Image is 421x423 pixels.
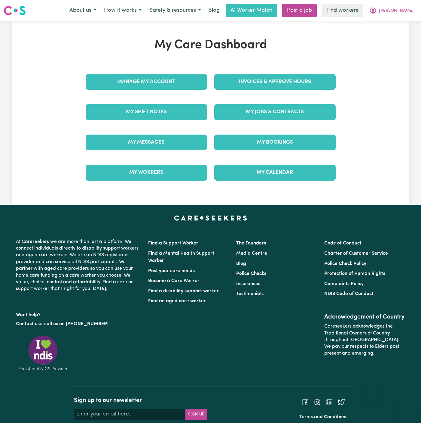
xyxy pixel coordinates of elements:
a: Follow Careseekers on LinkedIn [326,400,333,404]
p: At Careseekers we are more than just a platform. We connect individuals directly to disability su... [16,236,141,295]
a: Code of Conduct [324,241,362,246]
input: Enter your email here... [74,409,186,420]
a: NDIS Code of Conduct [324,291,374,296]
a: AI Worker Match [226,4,277,17]
a: Blog [236,261,246,266]
a: My Messages [86,135,207,150]
a: My Shift Notes [86,104,207,120]
a: Terms and Conditions [299,415,347,419]
a: My Jobs & Contracts [214,104,336,120]
a: Post your care needs [148,269,195,273]
iframe: Close message [365,384,377,397]
button: How it works [100,4,145,17]
a: Follow Careseekers on Twitter [338,400,345,404]
a: Careseekers home page [174,216,247,220]
a: Media Centre [236,251,267,256]
button: Safety & resources [145,4,205,17]
a: My Workers [86,165,207,180]
a: My Bookings [214,135,336,150]
a: My Calendar [214,165,336,180]
p: Careseekers acknowledges the Traditional Owners of Country throughout [GEOGRAPHIC_DATA]. We pay o... [324,321,405,359]
a: Post a job [282,4,317,17]
button: My Account [365,4,417,17]
a: Blog [205,4,223,17]
a: Protection of Human Rights [324,271,385,276]
a: Insurances [236,281,260,286]
h1: My Care Dashboard [82,38,339,52]
button: About us [66,4,100,17]
a: Find workers [322,4,363,17]
iframe: Button to launch messaging window [397,399,416,418]
a: Find an aged care worker [148,299,206,303]
a: Complaints Policy [324,281,364,286]
h2: Sign up to our newsletter [74,397,207,404]
img: Careseekers logo [4,5,26,16]
p: Want help? [16,309,141,318]
a: Invoices & Approve Hours [214,74,336,90]
h2: Acknowledgement of Country [324,313,405,321]
a: Find a Support Worker [148,241,198,246]
a: The Founders [236,241,266,246]
img: Registered NDIS provider [16,334,70,372]
a: Find a disability support worker [148,289,219,294]
a: Follow Careseekers on Instagram [314,400,321,404]
a: Police Check Policy [324,261,366,266]
a: Charter of Customer Service [324,251,388,256]
a: call us on [PHONE_NUMBER] [44,322,108,326]
a: Contact us [16,322,40,326]
button: Subscribe [185,409,207,420]
a: Find a Mental Health Support Worker [148,251,214,263]
a: Careseekers logo [4,4,26,17]
p: or [16,318,141,330]
a: Police Checks [236,271,266,276]
span: [PERSON_NAME] [379,8,413,14]
a: Become a Care Worker [148,278,200,283]
a: Manage My Account [86,74,207,90]
a: Follow Careseekers on Facebook [302,400,309,404]
a: Testimonials [236,291,264,296]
